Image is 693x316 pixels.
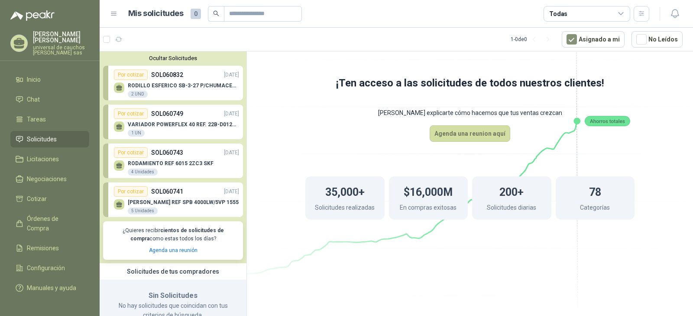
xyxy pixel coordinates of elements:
button: Ocultar Solicitudes [103,55,243,61]
h1: 78 [589,182,601,201]
a: Cotizar [10,191,89,207]
p: [DATE] [224,149,239,157]
p: [DATE] [224,110,239,118]
p: [PERSON_NAME] [PERSON_NAME] [33,31,89,43]
p: RODILLO ESFERICO SB-3-27 P/CHUMACERA TENSORA 2.7/16 [128,83,239,89]
p: SOL060832 [151,70,183,80]
p: [DATE] [224,71,239,79]
div: Ocultar SolicitudesPor cotizarSOL060832[DATE] RODILLO ESFERICO SB-3-27 P/CHUMACERA TENSORA 2.7/16... [100,51,246,263]
p: RODAMIENTO REF 6015 2ZC3 SKF [128,160,214,166]
p: [DATE] [224,188,239,196]
span: Manuales y ayuda [27,283,76,293]
a: Chat [10,91,89,108]
a: Por cotizarSOL060749[DATE] VARIADOR POWERFLEX 40 REF. 22B-D012N1041 UN [103,105,243,139]
a: Por cotizarSOL060743[DATE] RODAMIENTO REF 6015 2ZC3 SKF4 Unidades [103,144,243,178]
a: Remisiones [10,240,89,256]
span: Tareas [27,115,46,124]
div: Por cotizar [114,70,148,80]
span: Inicio [27,75,41,84]
a: Solicitudes [10,131,89,147]
div: Por cotizar [114,109,148,119]
div: 4 Unidades [128,169,158,176]
a: Por cotizarSOL060832[DATE] RODILLO ESFERICO SB-3-27 P/CHUMACERA TENSORA 2.7/162 UND [103,66,243,100]
span: Órdenes de Compra [27,214,81,233]
span: Solicitudes [27,134,57,144]
div: 1 UN [128,130,145,137]
div: Por cotizar [114,147,148,158]
div: 1 - 0 de 0 [511,32,555,46]
div: 2 UND [128,91,148,98]
p: universal de cauchos [PERSON_NAME] sas [33,45,89,55]
p: SOL060749 [151,109,183,118]
h1: $16,000M [404,182,453,201]
span: Cotizar [27,194,47,204]
button: Asignado a mi [562,31,625,48]
a: Licitaciones [10,151,89,167]
p: VARIADOR POWERFLEX 40 REF. 22B-D012N104 [128,121,239,128]
div: Por cotizar [114,186,148,197]
p: [PERSON_NAME] REF SPB 4000LW/5VP 1555 [128,199,239,205]
a: Agenda una reunión [149,247,198,253]
div: Todas [549,9,567,19]
p: Solicitudes realizadas [315,203,375,214]
span: Licitaciones [27,154,59,164]
a: Configuración [10,260,89,276]
span: Remisiones [27,243,59,253]
button: Agenda una reunion aquí [430,125,510,142]
p: ¿Quieres recibir como estas todos los días? [108,227,238,243]
p: En compras exitosas [400,203,457,214]
h1: 35,000+ [325,182,365,201]
b: cientos de solicitudes de compra [130,227,224,242]
span: Configuración [27,263,65,273]
span: Negociaciones [27,174,67,184]
span: search [213,10,219,16]
h3: Sin Solicitudes [110,290,236,301]
span: Chat [27,95,40,104]
span: 0 [191,9,201,19]
h1: Mis solicitudes [128,7,184,20]
p: SOL060743 [151,148,183,157]
h1: 200+ [499,182,524,201]
a: Negociaciones [10,171,89,187]
div: Solicitudes de tus compradores [100,263,246,280]
img: Logo peakr [10,10,55,21]
a: Por cotizarSOL060741[DATE] [PERSON_NAME] REF SPB 4000LW/5VP 15555 Unidades [103,182,243,217]
a: Tareas [10,111,89,128]
button: No Leídos [631,31,683,48]
a: Órdenes de Compra [10,211,89,236]
a: Manuales y ayuda [10,280,89,296]
p: Categorías [580,203,610,214]
div: 5 Unidades [128,207,158,214]
p: Solicitudes diarias [487,203,536,214]
a: Inicio [10,71,89,88]
p: SOL060741 [151,187,183,196]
